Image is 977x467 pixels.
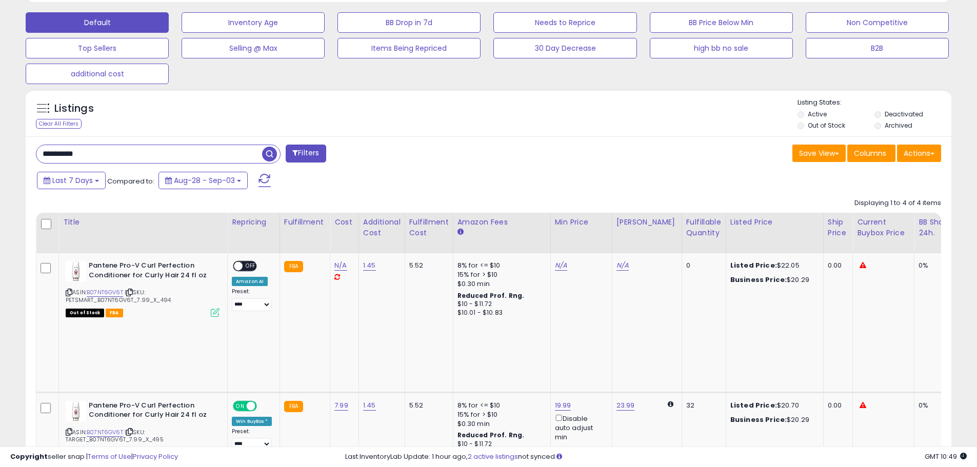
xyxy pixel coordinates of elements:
[10,452,48,461] strong: Copyright
[334,400,348,411] a: 7.99
[730,275,815,285] div: $20.29
[26,64,169,84] button: additional cost
[885,121,912,130] label: Archived
[232,417,272,426] div: Win BuyBox *
[828,217,848,238] div: Ship Price
[106,309,123,317] span: FBA
[337,12,481,33] button: BB Drop in 7d
[87,288,123,297] a: B07NT6GV6T
[730,401,815,410] div: $20.70
[828,401,845,410] div: 0.00
[854,198,941,208] div: Displaying 1 to 4 of 4 items
[284,401,303,412] small: FBA
[847,145,895,162] button: Columns
[54,101,94,116] h5: Listings
[806,12,949,33] button: Non Competitive
[808,110,827,118] label: Active
[730,400,777,410] b: Listed Price:
[88,452,131,461] a: Terms of Use
[650,38,793,58] button: high bb no sale
[555,400,571,411] a: 19.99
[133,452,178,461] a: Privacy Policy
[616,400,635,411] a: 23.99
[409,217,449,238] div: Fulfillment Cost
[66,401,86,421] img: 318SoiQFCiL._SL40_.jpg
[730,415,815,424] div: $20.29
[284,261,303,272] small: FBA
[232,277,268,286] div: Amazon AI
[334,260,347,271] a: N/A
[37,172,106,189] button: Last 7 Days
[457,300,543,309] div: $10 - $11.72
[555,260,567,271] a: N/A
[89,261,213,282] b: Pantene Pro-V Curl Perfection Conditioner for Curly Hair 24 fl oz
[232,428,272,451] div: Preset:
[457,309,543,317] div: $10.01 - $10.83
[730,415,787,424] b: Business Price:
[457,270,543,279] div: 15% for > $10
[616,217,677,228] div: [PERSON_NAME]
[363,260,376,271] a: 1.45
[284,217,326,228] div: Fulfillment
[616,260,629,271] a: N/A
[686,217,722,238] div: Fulfillable Quantity
[66,261,220,316] div: ASIN:
[457,419,543,429] div: $0.30 min
[806,38,949,58] button: B2B
[730,260,777,270] b: Listed Price:
[919,217,956,238] div: BB Share 24h.
[493,12,636,33] button: Needs to Reprice
[857,217,910,238] div: Current Buybox Price
[66,428,164,443] span: | SKU: TARGET_B07NT6GV6T_7.99_X_495
[730,217,819,228] div: Listed Price
[26,38,169,58] button: Top Sellers
[457,279,543,289] div: $0.30 min
[66,261,86,281] img: 318SoiQFCiL._SL40_.jpg
[234,401,247,410] span: ON
[36,119,82,129] div: Clear All Filters
[243,262,259,271] span: OFF
[493,38,636,58] button: 30 Day Decrease
[63,217,223,228] div: Title
[337,38,481,58] button: Items Being Repriced
[797,98,951,108] p: Listing States:
[792,145,846,162] button: Save View
[555,217,608,228] div: Min Price
[730,275,787,285] b: Business Price:
[897,145,941,162] button: Actions
[457,261,543,270] div: 8% for <= $10
[854,148,886,158] span: Columns
[925,452,967,461] span: 2025-09-11 10:49 GMT
[363,400,376,411] a: 1.45
[334,217,354,228] div: Cost
[182,38,325,58] button: Selling @ Max
[686,261,718,270] div: 0
[232,288,272,311] div: Preset:
[457,217,546,228] div: Amazon Fees
[457,401,543,410] div: 8% for <= $10
[158,172,248,189] button: Aug-28 - Sep-03
[555,413,604,442] div: Disable auto adjust min
[457,291,525,300] b: Reduced Prof. Rng.
[919,261,952,270] div: 0%
[87,428,123,437] a: B07NT6GV6T
[10,452,178,462] div: seller snap | |
[409,401,445,410] div: 5.52
[457,410,543,419] div: 15% for > $10
[409,261,445,270] div: 5.52
[182,12,325,33] button: Inventory Age
[457,228,464,237] small: Amazon Fees.
[457,431,525,439] b: Reduced Prof. Rng.
[66,288,171,303] span: | SKU: PETSMART_B07NT6GV6T_7.99_X_494
[52,175,93,186] span: Last 7 Days
[107,176,154,186] span: Compared to:
[730,261,815,270] div: $22.05
[468,452,518,461] a: 2 active listings
[650,12,793,33] button: BB Price Below Min
[885,110,923,118] label: Deactivated
[686,401,718,410] div: 32
[345,452,967,462] div: Last InventoryLab Update: 1 hour ago, not synced.
[174,175,235,186] span: Aug-28 - Sep-03
[828,261,845,270] div: 0.00
[255,401,272,410] span: OFF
